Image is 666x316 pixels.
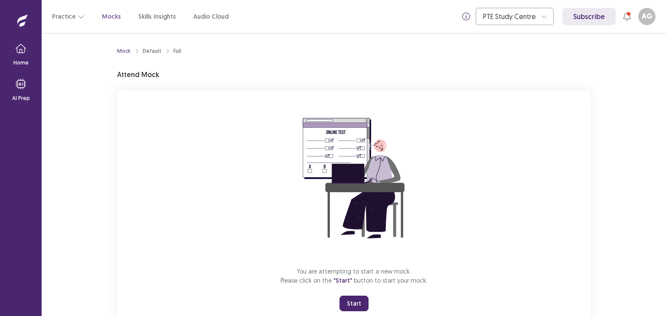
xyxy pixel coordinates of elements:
[340,296,369,311] button: Start
[458,9,474,24] button: info
[143,47,161,55] div: Default
[638,8,656,25] button: AG
[138,12,176,21] a: Skills Insights
[117,69,159,80] p: Attend Mock
[333,277,352,284] span: "Start"
[193,12,229,21] a: Audio Cloud
[117,47,131,55] a: Mock
[117,47,181,55] nav: breadcrumb
[276,100,432,256] img: attend-mock
[281,267,428,285] p: You are attempting to start a new mock. Please click on the button to start your mock.
[562,8,616,25] a: Subscribe
[52,9,85,24] button: Practice
[12,94,30,102] p: AI Prep
[13,59,29,67] p: Home
[102,12,121,21] a: Mocks
[483,8,537,25] div: PTE Study Centre
[173,47,181,55] div: Full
